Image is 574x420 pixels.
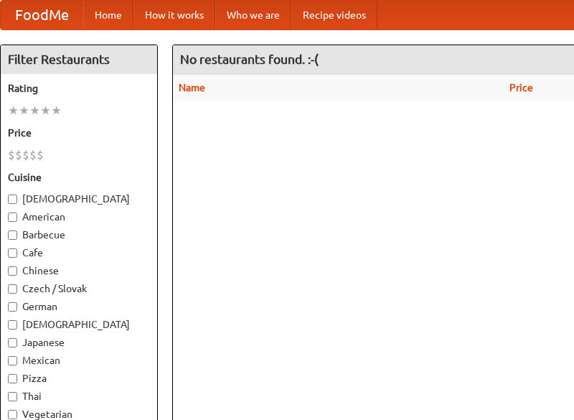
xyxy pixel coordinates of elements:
a: Name [179,82,205,93]
input: Pizza [8,374,17,383]
label: Czech / Slovak [8,281,150,296]
label: Cafe [8,246,150,260]
li: $ [8,147,15,163]
label: Thai [8,389,150,403]
input: Chinese [8,266,17,276]
a: Home [83,1,133,29]
li: ★ [29,103,40,118]
a: Price [509,82,533,93]
a: Who we are [215,1,291,29]
label: [DEMOGRAPHIC_DATA] [8,192,150,206]
input: Vegetarian [8,410,17,419]
li: ★ [40,103,51,118]
li: $ [37,147,44,163]
input: German [8,302,17,312]
input: [DEMOGRAPHIC_DATA] [8,195,17,204]
input: Czech / Slovak [8,284,17,294]
label: Mexican [8,353,150,368]
ng-pluralize: No restaurants found. :-( [180,52,319,66]
input: American [8,213,17,222]
label: Barbecue [8,228,150,242]
input: [DEMOGRAPHIC_DATA] [8,320,17,330]
a: Recipe videos [291,1,377,29]
label: [DEMOGRAPHIC_DATA] [8,317,150,332]
label: American [8,210,150,224]
label: Pizza [8,371,150,386]
input: Cafe [8,248,17,258]
a: FoodMe [1,1,83,29]
input: Japanese [8,338,17,347]
label: Chinese [8,263,150,278]
li: $ [22,147,29,163]
label: German [8,299,150,314]
li: $ [15,147,22,163]
li: ★ [19,103,29,118]
input: Thai [8,392,17,401]
h4: Filter Restaurants [1,45,157,74]
input: Barbecue [8,230,17,240]
li: ★ [8,103,19,118]
label: Japanese [8,335,150,350]
input: Mexican [8,356,17,365]
h5: Price [8,126,150,140]
h5: Rating [8,81,150,95]
a: How it works [133,1,215,29]
h5: Cuisine [8,170,150,185]
li: ★ [51,103,62,118]
li: $ [29,147,37,163]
